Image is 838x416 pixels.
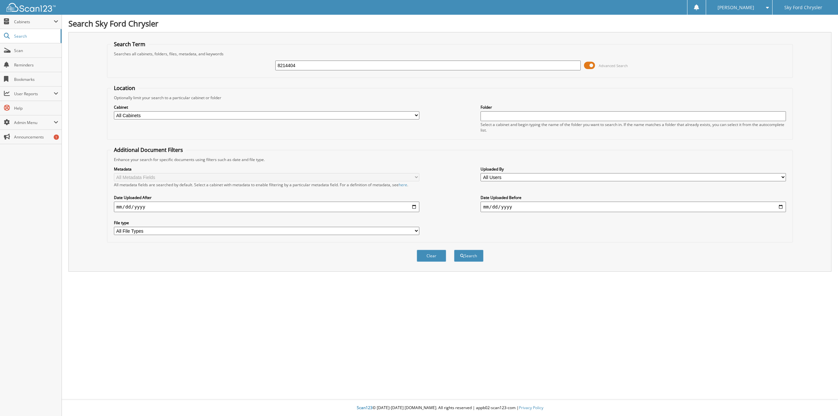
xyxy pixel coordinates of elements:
[14,48,58,53] span: Scan
[111,95,790,100] div: Optionally limit your search to a particular cabinet or folder
[481,122,786,133] div: Select a cabinet and begin typing the name of the folder you want to search in. If the name match...
[111,51,790,57] div: Searches all cabinets, folders, files, metadata, and keywords
[62,400,838,416] div: © [DATE]-[DATE] [DOMAIN_NAME]. All rights reserved | appb02-scan123-com |
[111,41,149,48] legend: Search Term
[114,195,419,200] label: Date Uploaded After
[7,3,56,12] img: scan123-logo-white.svg
[14,105,58,111] span: Help
[481,104,786,110] label: Folder
[481,202,786,212] input: end
[14,91,54,97] span: User Reports
[481,195,786,200] label: Date Uploaded Before
[14,120,54,125] span: Admin Menu
[481,166,786,172] label: Uploaded By
[111,146,186,154] legend: Additional Document Filters
[718,6,754,9] span: [PERSON_NAME]
[14,77,58,82] span: Bookmarks
[14,62,58,68] span: Reminders
[68,18,831,29] h1: Search Sky Ford Chrysler
[784,6,822,9] span: Sky Ford Chrysler
[399,182,407,188] a: here
[111,84,138,92] legend: Location
[114,202,419,212] input: start
[357,405,373,410] span: Scan123
[114,104,419,110] label: Cabinet
[54,135,59,140] div: 1
[114,182,419,188] div: All metadata fields are searched by default. Select a cabinet with metadata to enable filtering b...
[454,250,483,262] button: Search
[14,33,57,39] span: Search
[14,134,58,140] span: Announcements
[114,166,419,172] label: Metadata
[14,19,54,25] span: Cabinets
[114,220,419,226] label: File type
[417,250,446,262] button: Clear
[111,157,790,162] div: Enhance your search for specific documents using filters such as date and file type.
[599,63,628,68] span: Advanced Search
[519,405,543,410] a: Privacy Policy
